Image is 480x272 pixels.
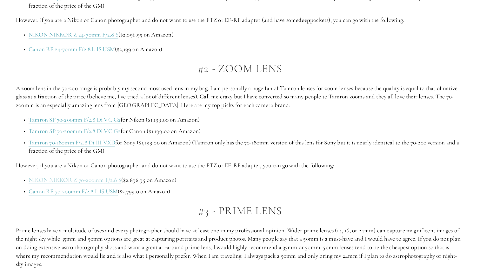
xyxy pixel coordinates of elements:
[29,45,464,54] p: ($2,199 on Amazon)
[16,84,464,109] p: A zoom lens in the 70-200 range is probably my second most used lens in my bag. I am personally a...
[16,226,464,269] p: Prime lenses have a multitude of uses and every photographer should have at least one in my profe...
[29,138,464,155] p: for Sony ($1,199.00 on Amazon) (Tamron only has the 70-180mm version of this lens for Sony but it...
[29,176,121,184] a: NIKON NIKKOR Z 70-200mm F/2.8 S
[16,63,464,75] h2: #2 - Zoom Lens
[29,139,115,147] a: Tamron 70-180mm F/2.8 Di III VXD
[29,176,464,184] p: ($2,696.95 on Amazon)
[29,127,121,135] a: Tamron SP 70-200mm F/2.8 Di VC G2
[29,127,464,136] p: for Canon ($1,199.00 on Amazon)
[29,45,115,53] a: Canon RF 24-70mm F/2.8 L IS USM
[29,116,121,124] a: Tamron SP 70-200mm F/2.8 Di VC G2
[29,187,464,196] p: ($2,799.0 on Amazon)
[298,16,310,23] strong: deep
[29,31,118,39] a: NIKON NIKKOR Z 24-70mm F/2.8 S
[16,161,464,170] p: However, if you are a Nikon or Canon photographer and do not want to use the FTZ or EF-RF adapter...
[16,16,464,24] p: However, if you are a Nikon or Canon photographer and do not want to use the FTZ or EF-RF adapter...
[16,205,464,217] h2: #3 - Prime Lens
[29,188,118,196] a: Canon RF 70-200mm F/2.8 L IS USM
[29,30,464,39] p: ($2,096.95 on Amazon)
[29,116,464,124] p: for Nikon ($1,199.00 on Amazon)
